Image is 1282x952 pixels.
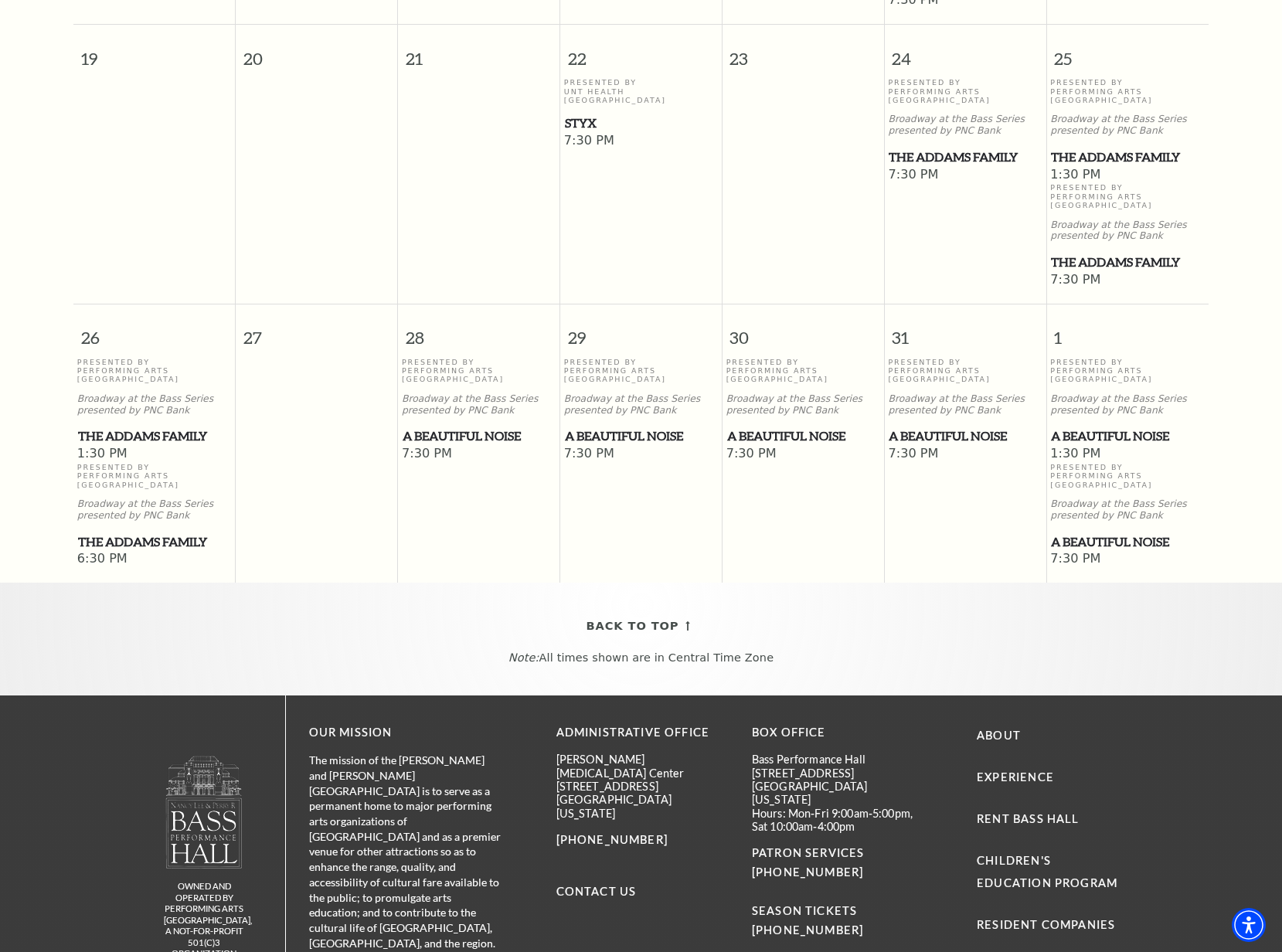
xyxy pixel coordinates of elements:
a: The Addams Family [77,427,232,446]
span: The Addams Family [889,148,1041,167]
span: The Addams Family [78,427,231,446]
span: Back To Top [587,617,679,636]
p: Broadway at the Bass Series presented by PNC Bank [77,393,232,416]
a: Rent Bass Hall [977,812,1079,825]
p: Broadway at the Bass Series presented by PNC Bank [1050,393,1205,416]
span: 22 [560,25,722,78]
p: Broadway at the Bass Series presented by PNC Bank [888,393,1042,416]
img: owned and operated by Performing Arts Fort Worth, A NOT-FOR-PROFIT 501(C)3 ORGANIZATION [165,755,243,869]
span: 26 [73,304,235,358]
a: The Addams Family [77,532,232,552]
p: Presented By Performing Arts [GEOGRAPHIC_DATA] [1050,183,1205,209]
a: A Beautiful Noise [564,427,718,446]
p: Broadway at the Bass Series presented by PNC Bank [1050,114,1205,137]
a: Styx [564,114,718,133]
a: A Beautiful Noise [1050,532,1205,552]
span: 1:30 PM [1050,167,1205,184]
p: [STREET_ADDRESS] [752,767,924,780]
span: 24 [885,25,1046,78]
a: Children's Education Program [977,854,1117,889]
a: The Addams Family [888,148,1042,167]
p: Broadway at the Bass Series presented by PNC Bank [77,498,232,522]
span: A Beautiful Noise [1051,427,1204,446]
span: 29 [560,304,722,358]
a: A Beautiful Noise [726,427,880,446]
p: [GEOGRAPHIC_DATA][US_STATE] [556,793,729,820]
p: The mission of the [PERSON_NAME] and [PERSON_NAME][GEOGRAPHIC_DATA] is to serve as a permanent ho... [309,753,502,950]
p: Broadway at the Bass Series presented by PNC Bank [564,393,718,416]
span: 19 [73,25,235,78]
span: 27 [236,304,397,358]
a: A Beautiful Noise [888,427,1042,446]
p: OUR MISSION [309,723,502,743]
span: The Addams Family [78,532,231,552]
p: Presented By Performing Arts [GEOGRAPHIC_DATA] [1050,78,1205,104]
span: 7:30 PM [1050,272,1205,289]
a: Experience [977,770,1054,784]
span: 7:30 PM [888,167,1042,184]
span: A Beautiful Noise [1051,532,1204,552]
span: The Addams Family [1051,148,1204,167]
span: 21 [398,25,559,78]
p: Presented By Performing Arts [GEOGRAPHIC_DATA] [77,358,232,384]
a: The Addams Family [1050,253,1205,272]
p: Hours: Mon-Fri 9:00am-5:00pm, Sat 10:00am-4:00pm [752,807,924,834]
p: SEASON TICKETS [PHONE_NUMBER] [752,882,924,940]
p: Broadway at the Bass Series presented by PNC Bank [402,393,556,416]
span: A Beautiful Noise [403,427,555,446]
p: Presented By Performing Arts [GEOGRAPHIC_DATA] [77,463,232,489]
p: [PERSON_NAME][MEDICAL_DATA] Center [556,753,729,780]
p: Presented By Performing Arts [GEOGRAPHIC_DATA] [888,358,1042,384]
p: Presented By Performing Arts [GEOGRAPHIC_DATA] [564,358,718,384]
span: 23 [723,25,884,78]
p: Presented By Performing Arts [GEOGRAPHIC_DATA] [726,358,880,384]
span: A Beautiful Noise [889,427,1041,446]
span: 7:30 PM [564,446,718,463]
p: Presented By Performing Arts [GEOGRAPHIC_DATA] [888,78,1042,104]
span: 1:30 PM [1050,446,1205,463]
p: [PHONE_NUMBER] [556,831,729,850]
p: [GEOGRAPHIC_DATA][US_STATE] [752,780,924,807]
a: A Beautiful Noise [1050,427,1205,446]
p: Administrative Office [556,723,729,743]
span: Styx [565,114,717,133]
a: A Beautiful Noise [402,427,556,446]
span: 30 [723,304,884,358]
a: Contact Us [556,885,637,898]
span: 7:30 PM [1050,551,1205,568]
a: Resident Companies [977,918,1115,931]
p: [STREET_ADDRESS] [556,780,729,793]
p: Broadway at the Bass Series presented by PNC Bank [1050,219,1205,243]
em: Note: [508,651,539,664]
span: A Beautiful Noise [565,427,717,446]
span: 25 [1047,25,1209,78]
p: PATRON SERVICES [PHONE_NUMBER] [752,844,924,882]
span: 7:30 PM [888,446,1042,463]
span: 28 [398,304,559,358]
span: 1:30 PM [77,446,232,463]
a: The Addams Family [1050,148,1205,167]
p: All times shown are in Central Time Zone [15,651,1267,665]
p: Presented By Performing Arts [GEOGRAPHIC_DATA] [1050,358,1205,384]
p: BOX OFFICE [752,723,924,743]
p: Broadway at the Bass Series presented by PNC Bank [888,114,1042,137]
p: Presented By Performing Arts [GEOGRAPHIC_DATA] [1050,463,1205,489]
span: 7:30 PM [402,446,556,463]
span: 7:30 PM [564,133,718,150]
span: 20 [236,25,397,78]
a: About [977,729,1021,742]
p: Broadway at the Bass Series presented by PNC Bank [1050,498,1205,522]
span: 31 [885,304,1046,358]
span: 6:30 PM [77,551,232,568]
span: 1 [1047,304,1209,358]
p: Presented By UNT Health [GEOGRAPHIC_DATA] [564,78,718,104]
span: The Addams Family [1051,253,1204,272]
span: 7:30 PM [726,446,880,463]
div: Accessibility Menu [1232,908,1266,942]
p: Bass Performance Hall [752,753,924,766]
p: Broadway at the Bass Series presented by PNC Bank [726,393,880,416]
p: Presented By Performing Arts [GEOGRAPHIC_DATA] [402,358,556,384]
